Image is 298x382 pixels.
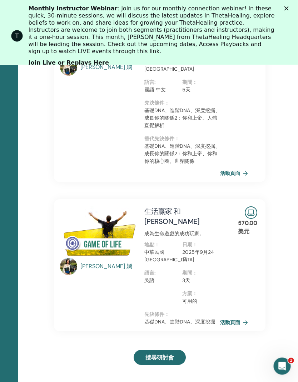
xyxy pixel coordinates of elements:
font: 基礎DNA、進階DNA、深度挖掘、成長你的關係2：你和上帝、人體直覺解析 [145,107,220,129]
font: 嫻 [127,263,133,270]
font: ： [193,79,198,86]
a: [PERSON_NAME] 嫻 [81,63,138,72]
font: [PERSON_NAME] [81,263,125,270]
img: 生活贏家 [60,207,136,260]
font: 5天 [183,87,191,93]
font: 嫻 [127,64,133,71]
font: 基礎DNA、進階DNA、深度挖掘、成長你的關係2：你和上帝、你和你的核心圈、世界關係 [145,143,220,165]
font: ： [193,242,198,248]
font: 先決條件 [145,100,165,106]
img: 線上直播研討會 [245,207,258,219]
font: 替代先決條件 [145,136,175,142]
font: 期間 [183,79,193,86]
font: 3天 [183,277,190,284]
font: 成為生命遊戲的成功玩家。 [145,231,205,237]
font: 基礎DNA、進階DNA、深度挖掘 [145,319,215,325]
font: 570.00 美元 [238,220,258,236]
font: : [155,270,156,276]
font: 1 [290,358,293,363]
font: [PERSON_NAME] [81,64,125,71]
font: 日期 [183,242,193,248]
font: 地點 [145,242,155,248]
font: ： [193,291,198,297]
font: 2025年9月24日 [183,249,214,263]
div: Close [284,6,292,11]
font: 語言 [145,79,155,86]
b: Monthly Instructor Webinar [29,5,118,12]
font: 吳語 [145,277,155,284]
font: 可用的 [183,298,198,305]
a: Join Live or Replays Here [29,59,109,67]
img: default.jpg [60,59,78,76]
iframe: 對講機即時聊天 [274,358,291,375]
font: : [155,79,156,86]
font: 國語 中文 [145,87,166,93]
img: default.jpg [60,258,78,275]
font: 中華民國[GEOGRAPHIC_DATA] [145,249,194,263]
font: 搜尋研討會 [146,354,174,362]
font: 活動頁面 [220,320,240,326]
a: [PERSON_NAME] 嫻 [81,262,138,271]
a: 活動頁面 [220,317,251,328]
a: 搜尋研討會 [134,350,186,365]
div: : Join us for our monthly connection webinar! In these quick, 30-minute sessions, we will discuss... [29,5,275,55]
font: ： [193,270,198,276]
font: ： [175,136,180,142]
font: ： [165,100,170,106]
font: ： [165,311,170,318]
font: 先決條件 [145,311,165,318]
font: 期間 [183,270,193,276]
font: ： [155,242,160,248]
a: 生活贏家 和 [PERSON_NAME] [145,207,200,226]
font: 活動頁面 [220,171,240,177]
font: 語言 [145,270,155,276]
div: Profile image for ThetaHealing [11,30,23,42]
a: 活動頁面 [220,168,251,179]
font: 方案 [183,291,193,297]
